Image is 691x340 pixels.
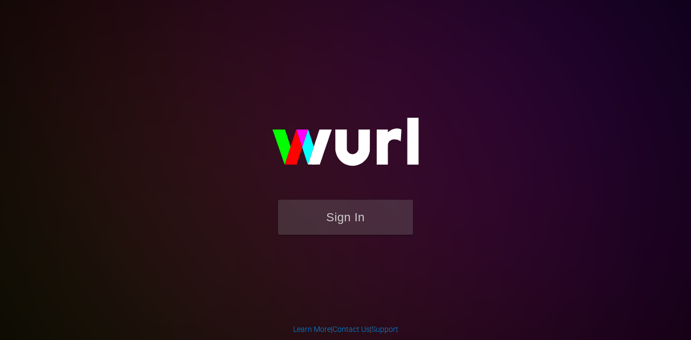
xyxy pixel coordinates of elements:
[293,324,398,335] div: | |
[293,325,331,334] a: Learn More
[238,94,453,199] img: wurl-logo-on-black-223613ac3d8ba8fe6dc639794a292ebdb59501304c7dfd60c99c58986ef67473.svg
[333,325,370,334] a: Contact Us
[371,325,398,334] a: Support
[278,200,413,235] button: Sign In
